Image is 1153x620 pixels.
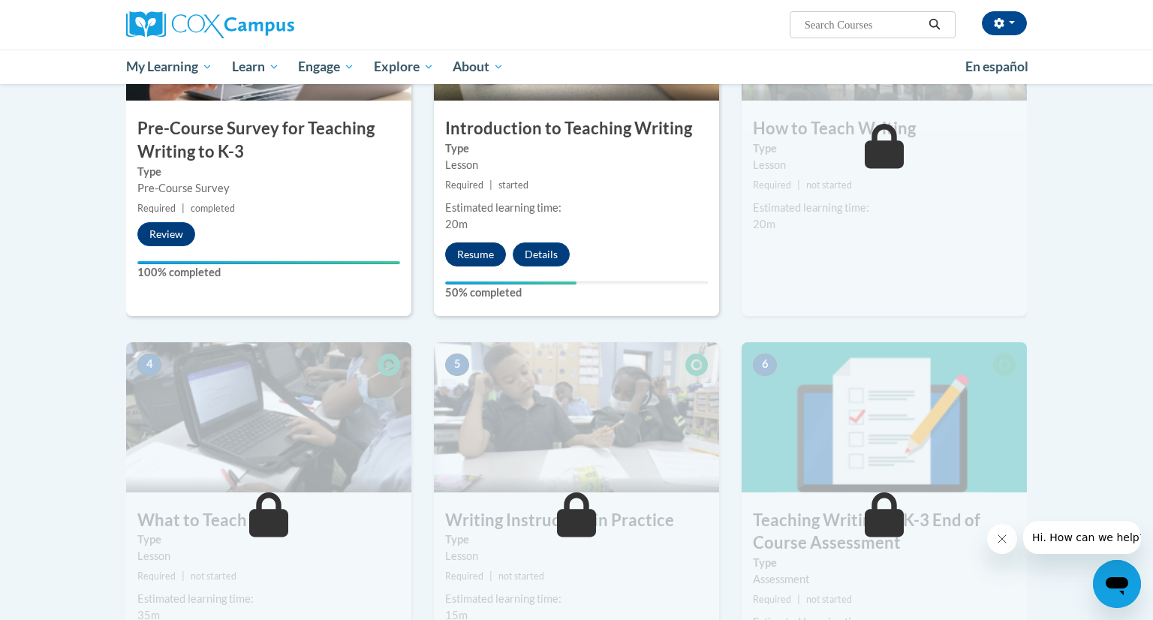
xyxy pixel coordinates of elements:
span: Required [753,594,791,605]
a: Explore [364,50,444,84]
h3: Writing Instruction in Practice [434,509,719,532]
a: Engage [288,50,364,84]
span: Required [445,179,483,191]
div: Estimated learning time: [445,591,708,607]
span: 5 [445,354,469,376]
button: Review [137,222,195,246]
span: | [182,570,185,582]
div: Pre-Course Survey [137,180,400,197]
button: Search [923,16,946,34]
label: 50% completed [445,284,708,301]
button: Details [513,242,570,266]
span: completed [191,203,235,214]
span: My Learning [126,58,212,76]
label: Type [137,164,400,180]
span: | [797,594,800,605]
span: Required [753,179,791,191]
span: About [453,58,504,76]
label: Type [445,140,708,157]
span: En español [965,59,1028,74]
h3: How to Teach Writing [742,117,1027,140]
a: My Learning [116,50,222,84]
span: Hi. How can we help? [9,11,122,23]
iframe: Message from company [1023,521,1141,554]
img: Course Image [126,342,411,492]
span: 4 [137,354,161,376]
img: Course Image [434,342,719,492]
div: Assessment [753,571,1016,588]
input: Search Courses [803,16,923,34]
label: Type [753,140,1016,157]
div: Lesson [445,548,708,564]
div: Estimated learning time: [445,200,708,216]
label: Type [753,555,1016,571]
iframe: Button to launch messaging window [1093,560,1141,608]
a: Cox Campus [126,11,411,38]
a: Learn [222,50,289,84]
div: Lesson [137,548,400,564]
span: Explore [374,58,434,76]
span: 20m [753,218,775,230]
span: not started [806,594,852,605]
span: not started [498,570,544,582]
h3: Introduction to Teaching Writing [434,117,719,140]
iframe: Close message [987,524,1017,554]
a: En español [956,51,1038,83]
span: | [797,179,800,191]
img: Course Image [742,342,1027,492]
span: not started [191,570,236,582]
span: | [182,203,185,214]
label: Type [445,531,708,548]
span: Engage [298,58,354,76]
span: | [489,570,492,582]
button: Resume [445,242,506,266]
span: not started [806,179,852,191]
span: 6 [753,354,777,376]
span: started [498,179,528,191]
div: Your progress [137,261,400,264]
h3: Pre-Course Survey for Teaching Writing to K-3 [126,117,411,164]
img: Cox Campus [126,11,294,38]
div: Estimated learning time: [137,591,400,607]
span: Required [445,570,483,582]
a: About [444,50,514,84]
span: Required [137,203,176,214]
div: Main menu [104,50,1049,84]
button: Account Settings [982,11,1027,35]
span: | [489,179,492,191]
span: 20m [445,218,468,230]
h3: What to Teach [126,509,411,532]
span: Required [137,570,176,582]
h3: Teaching Writing to K-3 End of Course Assessment [742,509,1027,555]
div: Your progress [445,281,576,284]
label: 100% completed [137,264,400,281]
label: Type [137,531,400,548]
div: Lesson [753,157,1016,173]
div: Estimated learning time: [753,200,1016,216]
div: Lesson [445,157,708,173]
span: Learn [232,58,279,76]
